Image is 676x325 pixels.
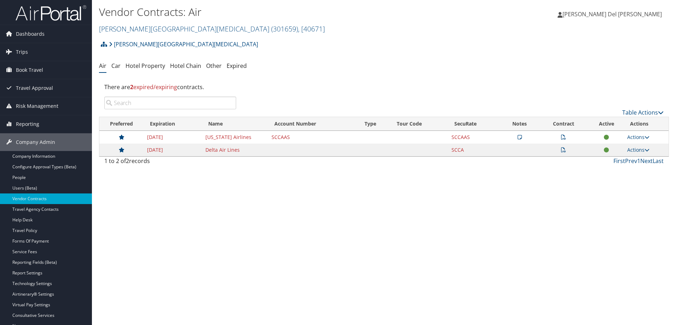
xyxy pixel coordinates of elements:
a: Air [99,62,106,70]
a: Hotel Property [126,62,165,70]
a: [PERSON_NAME] Del [PERSON_NAME] [558,4,669,25]
a: 1 [637,157,640,165]
div: There are contracts. [99,77,669,97]
input: Search [104,97,236,109]
a: Last [653,157,664,165]
a: Car [111,62,121,70]
a: Actions [627,134,649,140]
span: ( 301659 ) [271,24,298,34]
td: [US_STATE] Airlines [202,131,268,144]
strong: 2 [130,83,133,91]
div: 1 to 2 of records [104,157,236,169]
span: Book Travel [16,61,43,79]
a: [PERSON_NAME][GEOGRAPHIC_DATA][MEDICAL_DATA] [109,37,258,51]
a: Prev [625,157,637,165]
a: Expired [227,62,247,70]
img: airportal-logo.png [16,5,86,21]
th: Actions [624,117,669,131]
span: Reporting [16,115,39,133]
span: [PERSON_NAME] Del [PERSON_NAME] [563,10,662,18]
h1: Vendor Contracts: Air [99,5,479,19]
td: SCCA [448,144,501,156]
span: Risk Management [16,97,58,115]
span: Company Admin [16,133,55,151]
a: Other [206,62,222,70]
a: Table Actions [622,109,664,116]
th: SecuRate: activate to sort column ascending [448,117,501,131]
span: Trips [16,43,28,61]
th: Preferred: activate to sort column ascending [99,117,144,131]
a: Next [640,157,653,165]
td: [DATE] [144,131,202,144]
td: SCCAAS [448,131,501,144]
td: [DATE] [144,144,202,156]
th: Account Number: activate to sort column ascending [268,117,359,131]
span: , [ 40671 ] [298,24,325,34]
span: Travel Approval [16,79,53,97]
a: First [613,157,625,165]
th: Expiration: activate to sort column ascending [144,117,202,131]
th: Active: activate to sort column ascending [589,117,624,131]
td: Delta Air Lines [202,144,268,156]
th: Notes: activate to sort column ascending [501,117,538,131]
span: expired/expiring [130,83,177,91]
th: Contract: activate to sort column ascending [538,117,589,131]
a: Hotel Chain [170,62,201,70]
a: Actions [627,146,649,153]
span: Dashboards [16,25,45,43]
th: Type: activate to sort column ascending [358,117,390,131]
a: [PERSON_NAME][GEOGRAPHIC_DATA][MEDICAL_DATA] [99,24,325,34]
span: 2 [126,157,129,165]
td: SCCAAS [268,131,359,144]
th: Name: activate to sort column ascending [202,117,268,131]
th: Tour Code: activate to sort column ascending [390,117,448,131]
